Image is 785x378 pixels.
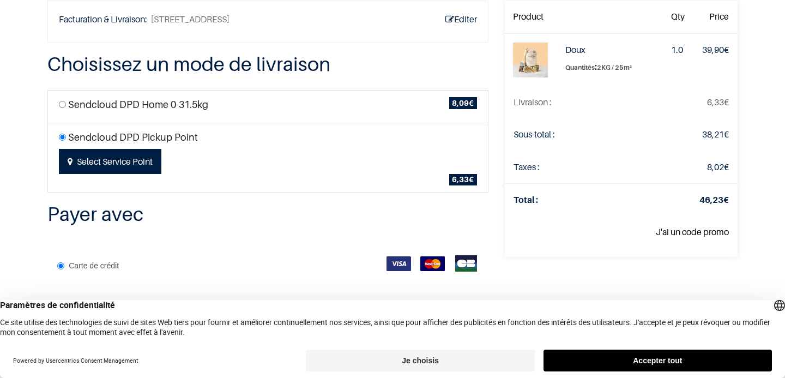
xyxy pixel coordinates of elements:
[452,175,469,184] span: 6,33
[454,255,479,272] img: CB
[449,97,478,109] span: €
[57,262,64,269] input: Carte de crédit
[68,130,198,145] label: Sendcloud DPD Pickup Point
[59,149,161,174] button: Select Service Point
[671,43,685,57] div: 1.0
[699,194,729,205] strong: €
[597,63,632,71] span: 2KG / 25m²
[702,44,729,55] span: €
[445,12,477,27] a: Editer
[47,51,488,77] h3: Choisissez un mode de livraison
[9,9,42,42] button: Open chat widget
[702,129,729,140] span: €
[565,63,595,71] span: Quantités
[69,261,119,270] span: Carte de crédit
[693,1,738,33] th: Price
[59,14,149,25] b: Facturation & Livraison:
[505,86,635,118] td: La livraison sera mise à jour après avoir choisi une nouvelle méthode de livraison
[707,161,724,172] span: 8,02
[505,118,635,151] td: Sous-total :
[662,1,693,33] th: Qty
[514,194,538,205] strong: Total :
[702,129,724,140] span: 38,21
[513,43,548,77] img: Doux (2KG / 25m²)
[565,59,654,74] label: :
[452,98,469,107] span: 8,09
[707,161,729,172] span: €
[702,44,724,55] span: 39,90
[699,194,723,205] span: 46,23
[505,151,635,184] td: Taxes :
[68,97,208,112] label: Sendcloud DPD Home 0-31.5kg
[505,1,557,33] th: Product
[565,44,585,55] strong: Doux
[707,97,724,107] span: 6,33
[449,174,478,186] span: €
[47,201,488,227] h3: Payer avec
[151,12,230,27] span: [STREET_ADDRESS]
[387,256,411,271] img: VISA
[707,97,729,107] span: €
[656,226,729,237] a: J'ai un code promo
[420,256,445,271] img: MasterCard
